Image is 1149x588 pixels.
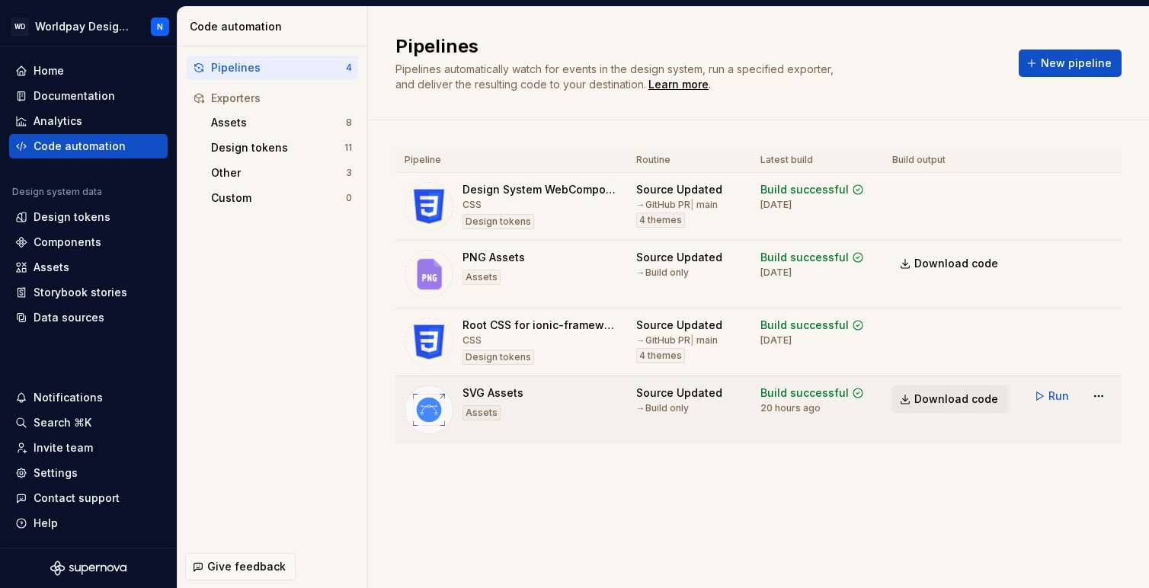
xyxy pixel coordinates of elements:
[646,79,711,91] span: .
[34,516,58,531] div: Help
[34,390,103,405] div: Notifications
[34,491,120,506] div: Contact support
[211,190,346,206] div: Custom
[636,250,722,265] div: Source Updated
[9,385,168,410] button: Notifications
[639,214,682,226] span: 4 themes
[9,205,168,229] a: Design tokens
[34,440,93,455] div: Invite team
[395,34,1000,59] h2: Pipelines
[9,59,168,83] a: Home
[760,318,849,333] div: Build successful
[1026,382,1079,410] button: Run
[760,402,821,414] div: 20 hours ago
[462,385,523,401] div: SVG Assets
[34,415,91,430] div: Search ⌘K
[914,256,998,271] span: Download code
[636,385,722,401] div: Source Updated
[462,250,525,265] div: PNG Assets
[1041,56,1112,71] span: New pipeline
[9,486,168,510] button: Contact support
[636,402,689,414] div: → Build only
[346,62,352,74] div: 4
[9,305,168,330] a: Data sources
[35,19,133,34] div: Worldpay Design System
[462,214,534,229] div: Design tokens
[346,192,352,204] div: 0
[9,411,168,435] button: Search ⌘K
[1019,50,1122,77] button: New pipeline
[211,91,352,106] div: Exporters
[34,88,115,104] div: Documentation
[185,553,296,580] button: Give feedback
[205,186,358,210] button: Custom0
[462,405,501,420] div: Assets
[760,250,849,265] div: Build successful
[760,182,849,197] div: Build successful
[627,148,752,173] th: Routine
[636,267,689,279] div: → Build only
[9,461,168,485] a: Settings
[462,182,618,197] div: Design System WebComponent Core
[187,56,358,80] a: Pipelines4
[190,19,361,34] div: Code automation
[211,115,346,130] div: Assets
[34,209,110,225] div: Design tokens
[205,161,358,185] button: Other3
[344,142,352,154] div: 11
[34,139,126,154] div: Code automation
[9,280,168,305] a: Storybook stories
[690,199,694,210] span: |
[760,334,792,347] div: [DATE]
[892,385,1008,413] a: Download code
[34,285,127,300] div: Storybook stories
[462,350,534,365] div: Design tokens
[34,63,64,78] div: Home
[639,350,682,362] span: 4 themes
[34,310,104,325] div: Data sources
[205,110,358,135] button: Assets8
[462,199,482,211] div: CSS
[346,117,352,129] div: 8
[207,559,286,574] span: Give feedback
[462,318,618,333] div: Root CSS for ionic-framework
[690,334,694,346] span: |
[34,113,82,129] div: Analytics
[34,465,78,481] div: Settings
[760,267,792,279] div: [DATE]
[205,136,358,160] button: Design tokens11
[12,186,102,198] div: Design system data
[9,109,168,133] a: Analytics
[34,235,101,250] div: Components
[914,391,998,407] span: Download code
[395,62,837,91] span: Pipelines automatically watch for events in the design system, run a specified exporter, and deli...
[211,60,346,75] div: Pipelines
[636,182,722,197] div: Source Updated
[648,77,709,92] a: Learn more
[9,134,168,158] a: Code automation
[3,10,174,43] button: WDWorldpay Design SystemN
[9,511,168,535] button: Help
[892,250,1008,277] a: Download code
[50,561,126,576] svg: Supernova Logo
[636,199,718,211] div: → GitHub PR main
[11,18,29,36] div: WD
[9,255,168,280] a: Assets
[9,230,168,254] a: Components
[34,260,69,275] div: Assets
[462,334,482,347] div: CSS
[636,334,718,347] div: → GitHub PR main
[760,199,792,211] div: [DATE]
[395,148,627,173] th: Pipeline
[9,436,168,460] a: Invite team
[751,148,883,173] th: Latest build
[462,270,501,285] div: Assets
[636,318,722,333] div: Source Updated
[760,385,849,401] div: Build successful
[211,140,344,155] div: Design tokens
